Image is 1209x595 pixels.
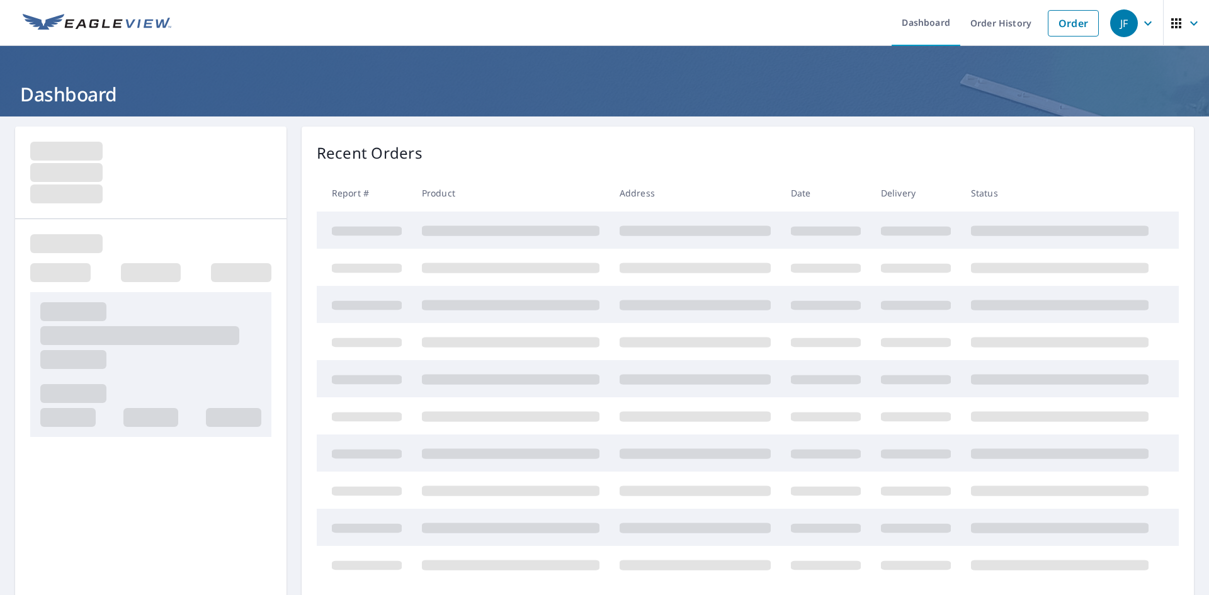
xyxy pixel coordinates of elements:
div: JF [1110,9,1138,37]
th: Date [781,174,871,212]
th: Delivery [871,174,961,212]
th: Status [961,174,1159,212]
h1: Dashboard [15,81,1194,107]
a: Order [1048,10,1099,37]
p: Recent Orders [317,142,423,164]
th: Address [610,174,781,212]
th: Product [412,174,610,212]
th: Report # [317,174,412,212]
img: EV Logo [23,14,171,33]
